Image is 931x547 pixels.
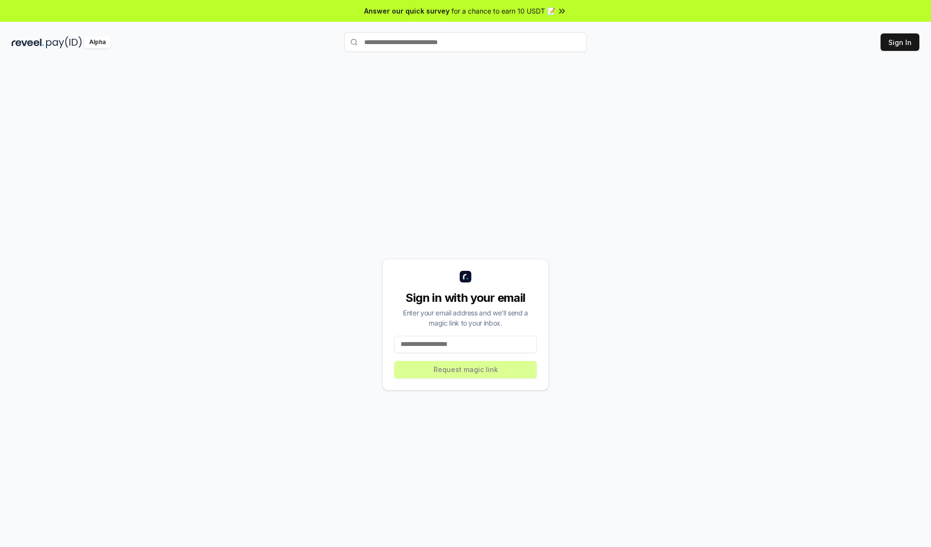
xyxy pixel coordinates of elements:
img: logo_small [460,271,471,282]
div: Sign in with your email [394,290,537,306]
span: Answer our quick survey [364,6,449,16]
div: Alpha [84,36,111,48]
button: Sign In [881,33,919,51]
img: reveel_dark [12,36,44,48]
img: pay_id [46,36,82,48]
div: Enter your email address and we’ll send a magic link to your inbox. [394,308,537,328]
span: for a chance to earn 10 USDT 📝 [451,6,555,16]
